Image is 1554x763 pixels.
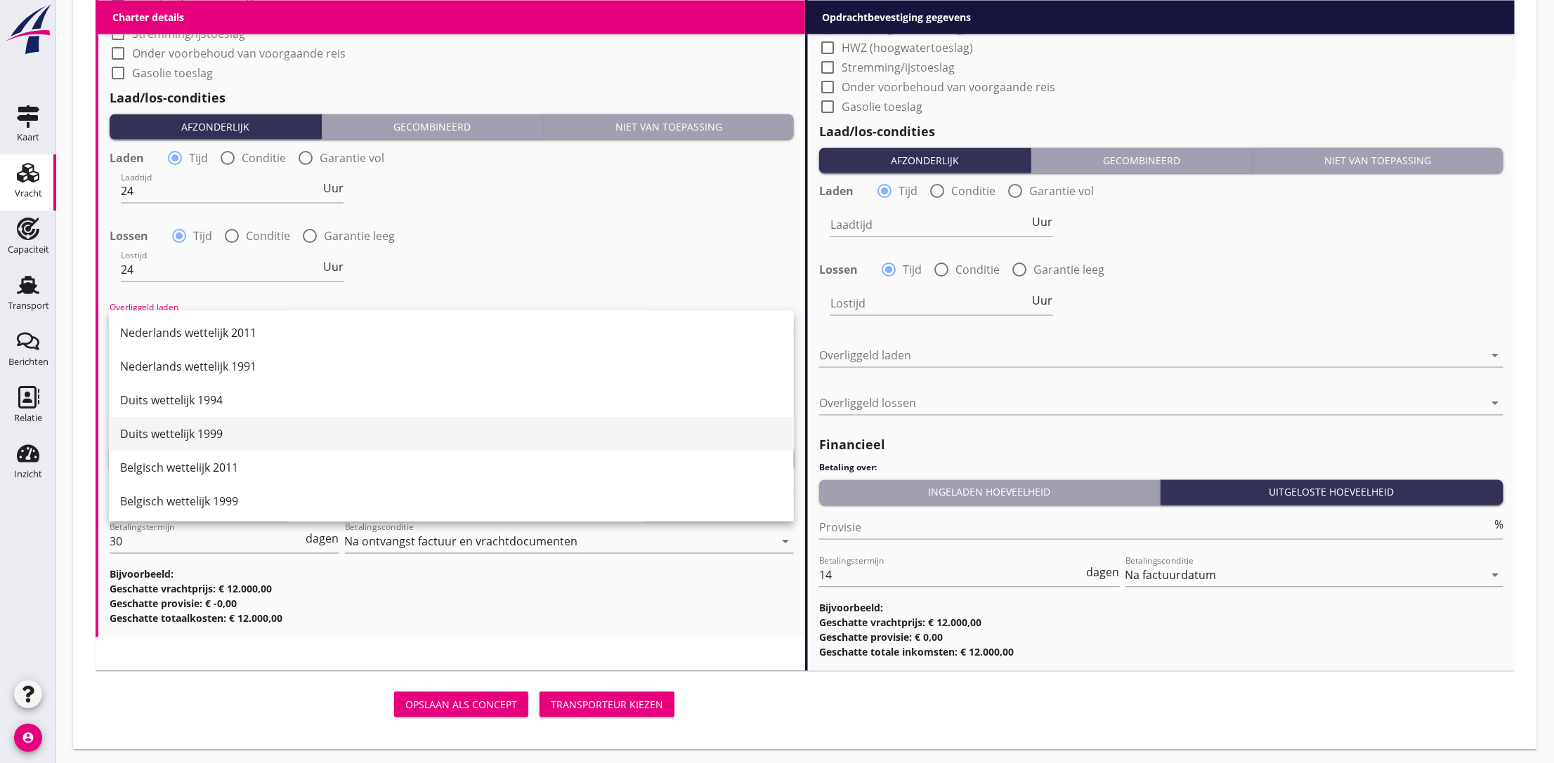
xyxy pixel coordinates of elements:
label: Tijd [189,151,208,165]
h3: Bijvoorbeeld: [819,601,1503,616]
input: Laadtijd [830,214,1030,237]
span: Uur [1033,217,1053,228]
span: Uur [323,183,344,194]
button: Niet van toepassing [544,114,794,140]
label: Tijd [899,185,918,199]
div: dagen [303,533,339,545]
div: Na ontvangst factuur en vrachtdocumenten [345,536,578,548]
button: Afzonderlijk [819,148,1031,173]
h3: Geschatte totaalkosten: € 12.000,00 [110,611,794,626]
div: Opslaan als concept [405,698,517,712]
input: Lostijd [830,293,1030,315]
div: Gecombineerd [327,119,537,134]
div: Capaciteit [8,245,49,254]
strong: Lossen [819,263,858,277]
div: Duits wettelijk 1999 [120,426,783,443]
div: Ingeladen hoeveelheid [825,485,1154,500]
label: Transportbasis [842,1,922,15]
input: Laadtijd [121,180,320,203]
label: Garantie leeg [1033,263,1104,277]
div: dagen [1084,567,1120,578]
button: Opslaan als concept [394,692,528,717]
div: Belgisch wettelijk 2011 [120,460,783,477]
button: Gecombineerd [322,114,543,140]
strong: Laden [110,151,144,165]
label: Conditie [955,263,1000,277]
i: arrow_drop_down [1487,347,1503,364]
input: Betalingstermijn [110,531,303,553]
div: Berichten [8,357,48,366]
label: Onder voorbehoud van voorgaande reis [842,80,1055,94]
div: Afzonderlijk [825,153,1025,168]
button: Uitgeloste hoeveelheid [1161,480,1504,505]
input: Betalingstermijn [819,564,1084,587]
label: Tijd [903,263,922,277]
h3: Geschatte provisie: € 0,00 [819,630,1503,645]
label: Onder voorbehoud van voorgaande reis [132,46,346,60]
button: Transporteur kiezen [540,692,674,717]
label: KWZ (laagwatertoeslag) [842,21,966,35]
div: Kaart [17,133,39,142]
span: Uur [323,262,344,273]
input: Provisie [819,517,1491,539]
div: Niet van toepassing [549,119,788,134]
div: Inzicht [14,470,42,479]
label: HWZ (hoogwatertoeslag) [842,41,973,55]
i: arrow_drop_down [777,533,794,550]
div: Belgisch wettelijk 1999 [120,493,783,510]
h3: Bijvoorbeeld: [110,567,794,582]
label: Gasolie toeslag [842,100,922,114]
div: Transporteur kiezen [551,698,663,712]
label: Garantie leeg [324,230,395,244]
label: Gasolie toeslag [132,66,213,80]
button: Afzonderlijk [110,114,322,140]
label: Stremming/ijstoeslag [842,60,955,74]
strong: Lossen [110,230,148,244]
div: Niet van toepassing [1259,153,1498,168]
h3: Geschatte vrachtprijs: € 12.000,00 [110,582,794,597]
img: logo-small.a267ee39.svg [3,4,53,55]
h3: Geschatte vrachtprijs: € 12.000,00 [819,616,1503,630]
strong: Laden [819,185,854,199]
div: Gecombineerd [1037,153,1246,168]
label: Garantie vol [1029,185,1094,199]
div: Relatie [14,413,42,423]
div: Vracht [15,189,42,198]
div: Nederlands wettelijk 2011 [120,325,783,342]
h3: Geschatte totale inkomsten: € 12.000,00 [819,645,1503,660]
i: arrow_drop_down [1487,567,1503,584]
div: Transport [8,301,49,310]
h3: Geschatte provisie: € -0,00 [110,597,794,611]
div: Duits wettelijk 1994 [120,392,783,409]
label: Garantie vol [320,151,384,165]
label: Tijd [193,230,212,244]
div: Afzonderlijk [115,119,315,134]
label: Conditie [246,230,290,244]
input: Lostijd [121,259,320,281]
h4: Betaling over: [819,462,1503,475]
h2: Laad/los-condities [110,88,794,107]
label: Conditie [242,151,286,165]
div: Na factuurdatum [1125,569,1217,582]
div: % [1491,519,1503,531]
span: Uur [1033,296,1053,307]
div: Uitgeloste hoeveelheid [1166,485,1498,500]
h2: Laad/los-condities [819,122,1503,141]
i: arrow_drop_down [1487,395,1503,412]
i: account_circle [14,724,42,752]
button: Niet van toepassing [1253,148,1503,173]
h2: Financieel [819,436,1503,455]
button: Gecombineerd [1031,148,1253,173]
button: Ingeladen hoeveelheid [819,480,1161,505]
label: Stremming/ijstoeslag [132,27,245,41]
label: HWZ (hoogwatertoeslag) [132,7,263,21]
div: Nederlands wettelijk 1991 [120,359,783,376]
label: Conditie [951,185,995,199]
